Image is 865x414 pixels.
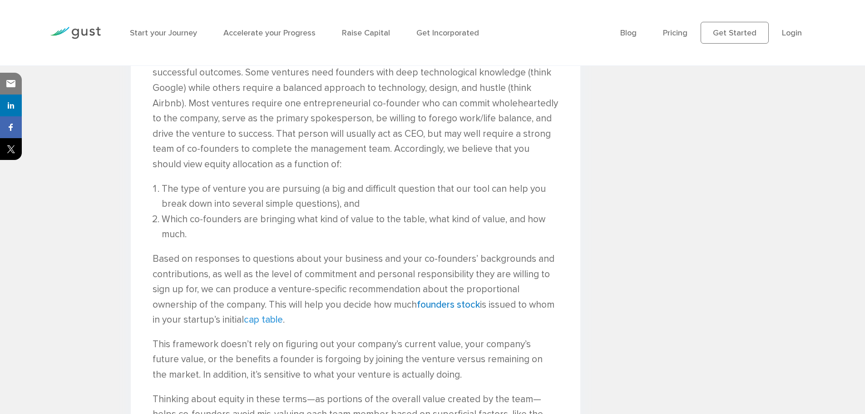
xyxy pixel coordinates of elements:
a: Get Incorporated [416,28,479,38]
p: This framework doesn’t rely on figuring out your company’s current value, your company’s future v... [153,337,559,383]
li: The type of venture you are pursuing (a big and difficult question that our tool can help you bre... [162,181,559,212]
a: Accelerate your Progress [223,28,316,38]
a: founders stock [417,299,480,310]
li: Which co-founders are bringing what kind of value to the table, what kind of value, and how much. [162,212,559,242]
a: cap table [244,314,283,325]
img: Gust Logo [50,27,101,39]
a: Blog [620,28,637,38]
a: Get Started [701,22,769,44]
a: Login [782,28,802,38]
p: While analyzing these ventures, we found patterns in the types of skills that tend to lead to suc... [153,50,559,172]
a: Raise Capital [342,28,390,38]
a: Pricing [663,28,687,38]
p: Based on responses to questions about your business and your co-founders’ backgrounds and contrib... [153,251,559,328]
a: Start your Journey [130,28,197,38]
